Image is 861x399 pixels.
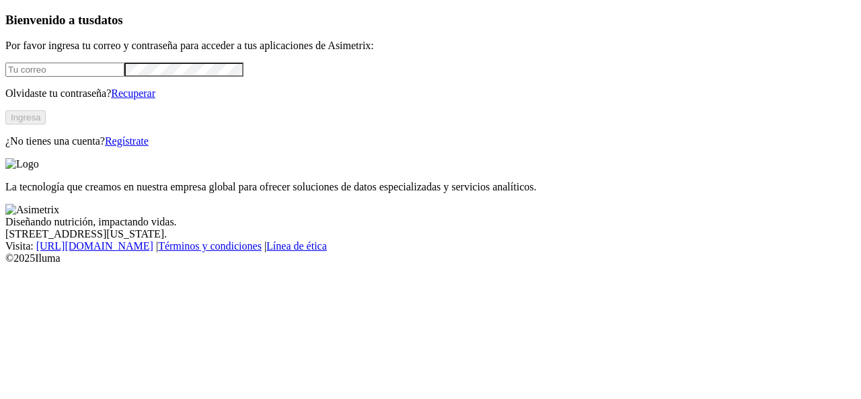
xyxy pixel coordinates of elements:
a: Regístrate [105,135,149,147]
img: Logo [5,158,39,170]
p: La tecnología que creamos en nuestra empresa global para ofrecer soluciones de datos especializad... [5,181,856,193]
div: © 2025 Iluma [5,252,856,264]
a: Línea de ética [266,240,327,252]
span: datos [94,13,123,27]
div: [STREET_ADDRESS][US_STATE]. [5,228,856,240]
div: Diseñando nutrición, impactando vidas. [5,216,856,228]
a: Términos y condiciones [158,240,262,252]
p: ¿No tienes una cuenta? [5,135,856,147]
a: Recuperar [111,87,155,99]
p: Olvidaste tu contraseña? [5,87,856,100]
div: Visita : | | [5,240,856,252]
p: Por favor ingresa tu correo y contraseña para acceder a tus aplicaciones de Asimetrix: [5,40,856,52]
input: Tu correo [5,63,124,77]
h3: Bienvenido a tus [5,13,856,28]
a: [URL][DOMAIN_NAME] [36,240,153,252]
img: Asimetrix [5,204,59,216]
button: Ingresa [5,110,46,124]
